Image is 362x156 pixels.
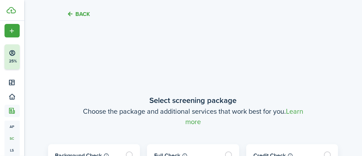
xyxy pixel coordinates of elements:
[4,132,20,144] a: sc
[7,7,16,14] img: TenantCloud
[67,10,90,18] button: Back
[4,144,20,156] a: ls
[4,121,20,132] a: ap
[9,58,17,64] p: 25%
[185,106,303,127] a: Learn more
[4,24,20,37] button: Open menu
[48,95,338,106] wizard-step-header-title: Select screening package
[48,106,338,127] wizard-step-header-description: Choose the package and additional services that work best for you.
[4,44,62,69] button: 25%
